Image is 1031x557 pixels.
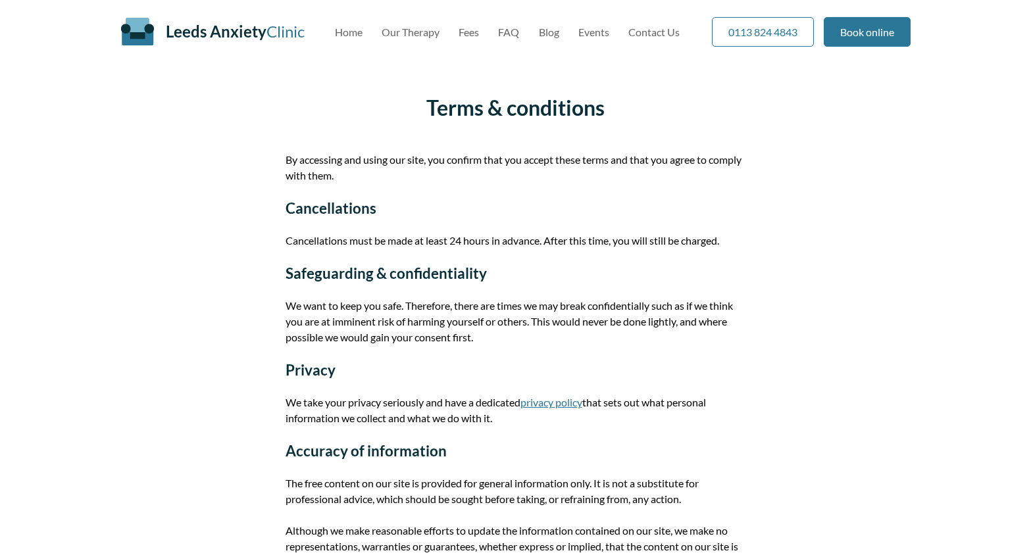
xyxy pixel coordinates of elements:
a: Home [335,26,363,38]
a: Book online [824,17,911,47]
a: Events [578,26,609,38]
span: Leeds Anxiety [166,22,266,41]
h2: Cancellations [286,199,746,217]
h2: Safeguarding & confidentiality [286,264,746,282]
p: We want to keep you safe. Therefore, there are times we may break confidentially such as if we th... [286,298,746,345]
p: By accessing and using our site, you confirm that you accept these terms and that you agree to co... [286,152,746,183]
a: Blog [539,26,559,38]
a: Our Therapy [382,26,440,38]
p: We take your privacy seriously and have a dedicated that sets out what personal information we co... [286,395,746,426]
a: FAQ [498,26,519,38]
a: Contact Us [628,26,680,38]
a: 0113 824 4843 [712,17,814,47]
a: privacy policy [520,396,582,408]
h2: Accuracy of information [286,442,746,460]
h2: Privacy [286,361,746,379]
p: Cancellations must be made at least 24 hours in advance. After this time, you will still be charged. [286,233,746,249]
p: The free content on our site is provided for general information only. It is not a substitute for... [286,475,746,507]
a: Leeds AnxietyClinic [166,22,305,41]
h1: Terms & conditions [286,95,746,120]
a: Fees [459,26,479,38]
